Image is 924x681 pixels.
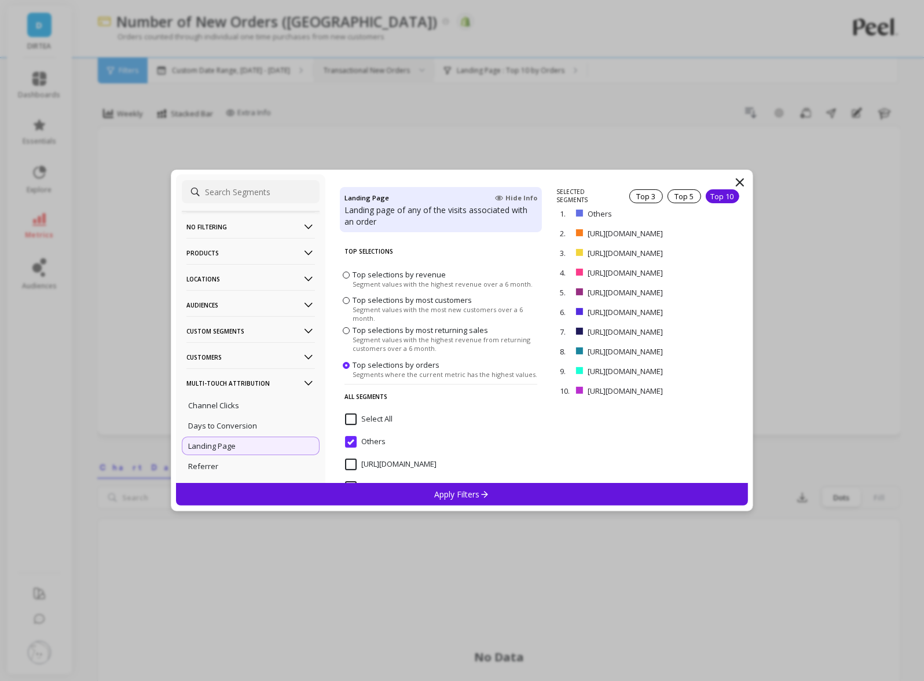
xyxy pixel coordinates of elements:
span: https://ae.dirteaworld.com/a/account/login [345,481,437,493]
p: Locations [186,264,315,294]
span: Others [345,436,386,448]
p: [URL][DOMAIN_NAME] [588,327,702,337]
span: Segment values with the highest revenue from returning customers over a 6 month. [353,335,539,353]
span: Top selections by orders [353,360,439,370]
input: Search Segments [182,180,320,203]
div: Top 3 [629,189,663,203]
p: 3. [560,248,571,258]
p: [URL][DOMAIN_NAME] [588,248,702,258]
p: All Segments [344,384,537,409]
p: Landing Page [188,441,236,451]
p: 5. [560,287,571,298]
p: [URL][DOMAIN_NAME] [588,307,702,317]
p: Sales App [188,481,223,492]
p: Days to Conversion [188,420,257,431]
p: Top Selections [344,239,537,263]
p: 10. [560,386,571,396]
p: No filtering [186,212,315,241]
p: Multi-Touch Attribution [186,368,315,398]
span: https://ae.dirteaworld.com/ [345,459,437,470]
p: [URL][DOMAIN_NAME] [588,228,702,239]
span: Segment values with the most new customers over a 6 month. [353,305,539,323]
p: Others [588,208,676,219]
span: Top selections by most returning sales [353,325,488,335]
span: Hide Info [495,193,537,203]
p: 4. [560,268,571,278]
span: Select All [345,413,393,425]
p: 6. [560,307,571,317]
p: [URL][DOMAIN_NAME] [588,386,702,396]
span: Top selections by revenue [353,269,446,280]
h4: Landing Page [344,192,389,204]
p: Referrer [188,461,218,471]
p: Audiences [186,290,315,320]
p: [URL][DOMAIN_NAME] [588,366,702,376]
p: [URL][DOMAIN_NAME] [588,268,702,278]
p: Landing page of any of the visits associated with an order [344,204,537,228]
p: Customers [186,342,315,372]
p: 2. [560,228,571,239]
p: 9. [560,366,571,376]
div: Top 5 [668,189,701,203]
p: 8. [560,346,571,357]
span: Top selections by most customers [353,295,472,305]
p: SELECTED SEGMENTS [556,188,615,204]
span: Segment values with the highest revenue over a 6 month. [353,280,533,288]
p: Apply Filters [435,489,490,500]
p: Custom Segments [186,316,315,346]
p: Channel Clicks [188,400,239,411]
p: Products [186,238,315,268]
p: 7. [560,327,571,337]
p: [URL][DOMAIN_NAME] [588,287,702,298]
span: Segments where the current metric has the highest values. [353,370,537,379]
p: 1. [560,208,571,219]
p: [URL][DOMAIN_NAME] [588,346,702,357]
div: Top 10 [706,189,739,203]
